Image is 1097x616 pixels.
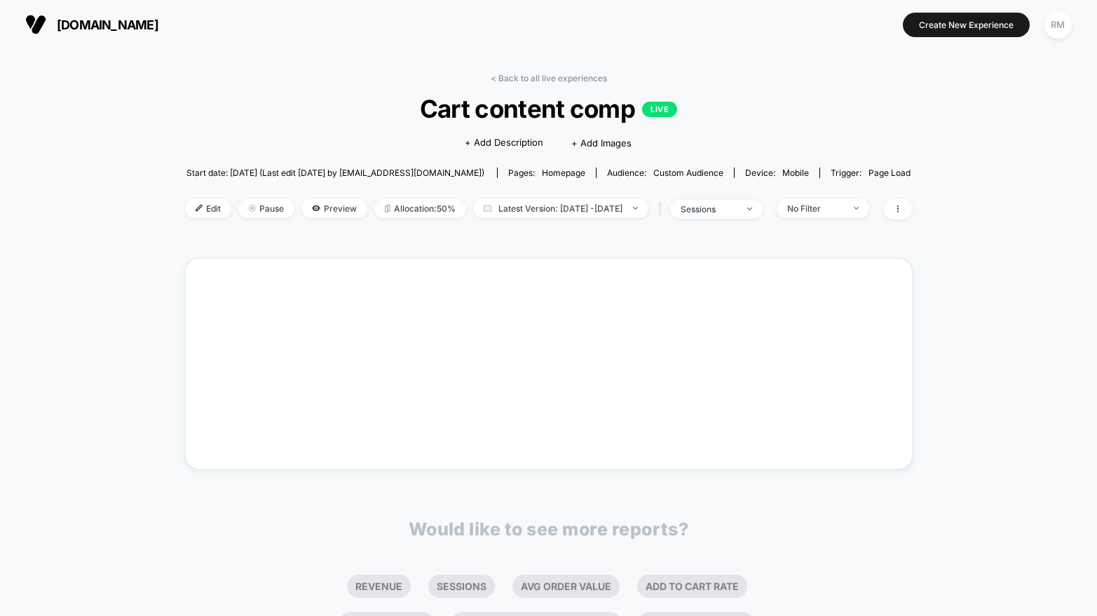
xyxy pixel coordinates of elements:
[653,167,723,178] span: Custom Audience
[385,205,390,212] img: rebalance
[473,199,648,218] span: Latest Version: [DATE] - [DATE]
[542,167,585,178] span: homepage
[508,167,585,178] div: Pages:
[903,13,1030,37] button: Create New Experience
[185,199,231,218] span: Edit
[409,519,689,540] p: Would like to see more reports?
[681,204,737,214] div: sessions
[831,167,911,178] div: Trigger:
[484,205,491,212] img: calendar
[734,167,819,178] span: Device:
[1040,11,1076,39] button: RM
[1044,11,1072,39] div: RM
[465,136,543,150] span: + Add Description
[868,167,911,178] span: Page Load
[633,207,638,210] img: end
[428,575,495,598] li: Sessions
[747,207,752,210] img: end
[782,167,809,178] span: mobile
[571,137,632,149] span: + Add Images
[637,575,747,598] li: Add To Cart Rate
[642,102,677,117] p: LIVE
[186,167,484,178] span: Start date: [DATE] (Last edit [DATE] by [EMAIL_ADDRESS][DOMAIN_NAME])
[57,18,158,32] span: [DOMAIN_NAME]
[238,199,294,218] span: Pause
[374,199,466,218] span: Allocation: 50%
[249,205,256,212] img: end
[196,205,203,212] img: edit
[512,575,620,598] li: Avg Order Value
[301,199,367,218] span: Preview
[491,73,607,83] a: < Back to all live experiences
[25,14,46,35] img: Visually logo
[221,94,875,123] span: Cart content comp
[787,203,843,214] div: No Filter
[21,13,163,36] button: [DOMAIN_NAME]
[607,167,723,178] div: Audience:
[655,199,670,219] span: |
[854,207,859,210] img: end
[347,575,411,598] li: Revenue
